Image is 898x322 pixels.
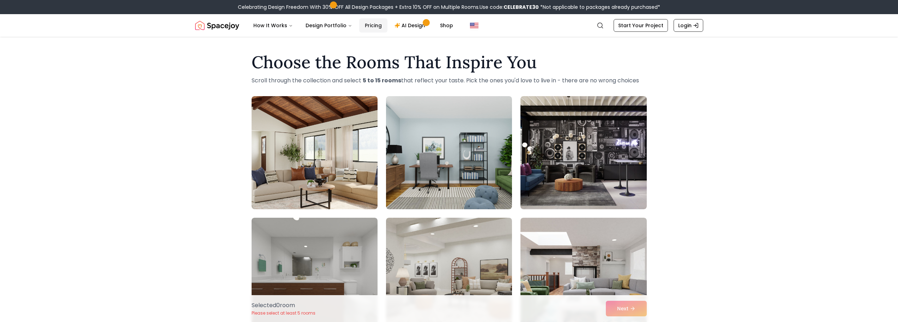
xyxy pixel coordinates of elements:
[434,18,459,33] a: Shop
[248,18,459,33] nav: Main
[195,14,703,37] nav: Global
[252,54,647,71] h1: Choose the Rooms That Inspire You
[389,18,433,33] a: AI Design
[504,4,539,11] b: CELEBRATE30
[359,18,387,33] a: Pricing
[195,18,239,33] a: Spacejoy
[238,4,660,11] div: Celebrating Design Freedom With 30% OFF All Design Packages + Extra 10% OFF on Multiple Rooms.
[480,4,539,11] span: Use code:
[470,21,478,30] img: United States
[195,18,239,33] img: Spacejoy Logo
[252,76,647,85] p: Scroll through the collection and select that reflect your taste. Pick the ones you'd love to liv...
[520,96,646,209] img: Room room-3
[674,19,703,32] a: Login
[252,96,378,209] img: Room room-1
[300,18,358,33] button: Design Portfolio
[252,301,315,310] p: Selected 0 room
[539,4,660,11] span: *Not applicable to packages already purchased*
[252,310,315,316] p: Please select at least 5 rooms
[614,19,668,32] a: Start Your Project
[386,96,512,209] img: Room room-2
[363,76,401,84] strong: 5 to 15 rooms
[248,18,299,33] button: How It Works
